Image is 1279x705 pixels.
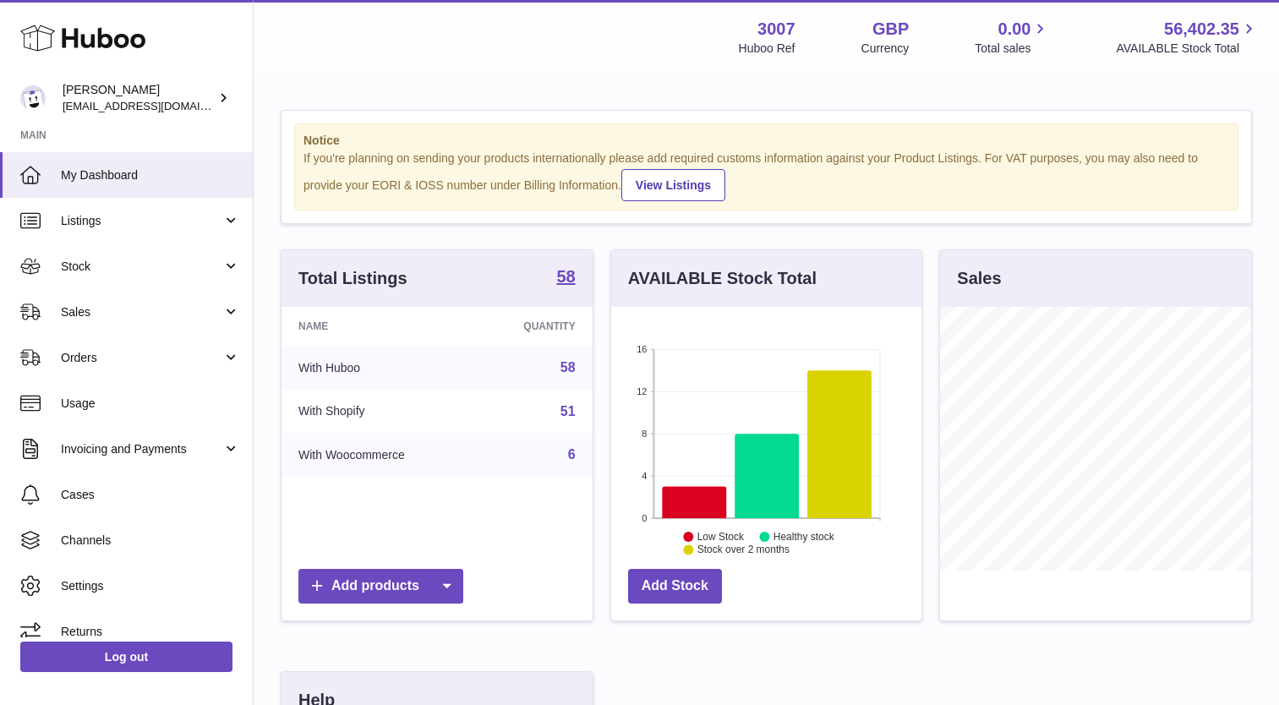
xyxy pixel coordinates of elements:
[637,386,647,396] text: 12
[61,350,222,366] span: Orders
[773,531,835,543] text: Healthy stock
[697,544,790,556] text: Stock over 2 months
[1164,18,1239,41] span: 56,402.35
[303,150,1229,201] div: If you're planning on sending your products internationally please add required customs informati...
[642,471,647,481] text: 4
[281,307,474,346] th: Name
[1116,41,1259,57] span: AVAILABLE Stock Total
[61,259,222,275] span: Stock
[61,487,240,503] span: Cases
[474,307,592,346] th: Quantity
[63,82,215,114] div: [PERSON_NAME]
[697,531,745,543] text: Low Stock
[861,41,910,57] div: Currency
[281,433,474,477] td: With Woocommerce
[61,167,240,183] span: My Dashboard
[568,447,576,462] a: 6
[281,346,474,390] td: With Huboo
[560,404,576,418] a: 51
[556,268,575,288] a: 58
[739,41,795,57] div: Huboo Ref
[642,513,647,523] text: 0
[61,441,222,457] span: Invoicing and Payments
[61,533,240,549] span: Channels
[628,569,722,604] a: Add Stock
[61,578,240,594] span: Settings
[556,268,575,285] strong: 58
[637,344,647,354] text: 16
[61,304,222,320] span: Sales
[61,396,240,412] span: Usage
[61,624,240,640] span: Returns
[20,85,46,111] img: bevmay@maysama.com
[298,569,463,604] a: Add products
[560,360,576,374] a: 58
[872,18,909,41] strong: GBP
[998,18,1031,41] span: 0.00
[757,18,795,41] strong: 3007
[621,169,725,201] a: View Listings
[642,429,647,439] text: 8
[957,267,1001,290] h3: Sales
[628,267,817,290] h3: AVAILABLE Stock Total
[1116,18,1259,57] a: 56,402.35 AVAILABLE Stock Total
[61,213,222,229] span: Listings
[303,133,1229,149] strong: Notice
[975,41,1050,57] span: Total sales
[63,99,249,112] span: [EMAIL_ADDRESS][DOMAIN_NAME]
[975,18,1050,57] a: 0.00 Total sales
[20,642,232,672] a: Log out
[281,390,474,434] td: With Shopify
[298,267,407,290] h3: Total Listings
